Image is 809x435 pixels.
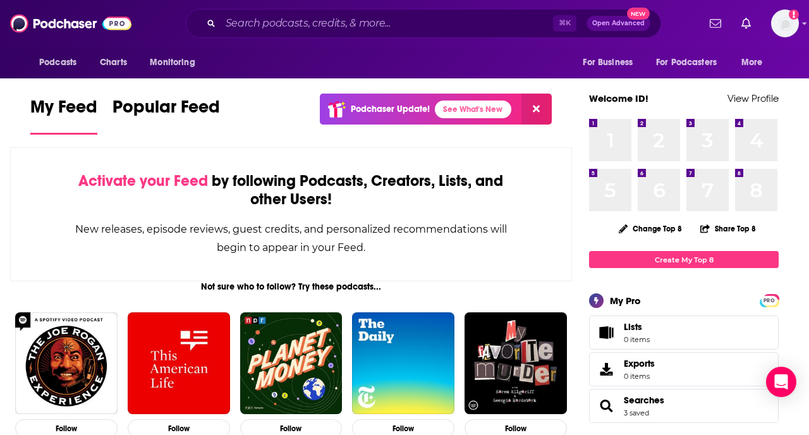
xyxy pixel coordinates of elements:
[733,51,779,75] button: open menu
[593,397,619,415] a: Searches
[624,358,655,369] span: Exports
[352,312,454,415] img: The Daily
[589,92,648,104] a: Welcome ID!
[574,51,648,75] button: open menu
[553,15,576,32] span: ⌘ K
[30,96,97,135] a: My Feed
[78,171,208,190] span: Activate your Feed
[221,13,553,34] input: Search podcasts, credits, & more...
[741,54,763,71] span: More
[10,281,572,292] div: Not sure who to follow? Try these podcasts...
[762,296,777,305] span: PRO
[10,11,131,35] img: Podchaser - Follow, Share and Rate Podcasts
[351,104,430,114] p: Podchaser Update!
[771,9,799,37] button: Show profile menu
[15,312,118,415] img: The Joe Rogan Experience
[30,51,93,75] button: open menu
[705,13,726,34] a: Show notifications dropdown
[624,321,642,333] span: Lists
[589,389,779,423] span: Searches
[113,96,220,125] span: Popular Feed
[592,20,645,27] span: Open Advanced
[593,360,619,378] span: Exports
[624,321,650,333] span: Lists
[766,367,796,397] div: Open Intercom Messenger
[589,316,779,350] a: Lists
[30,96,97,125] span: My Feed
[727,92,779,104] a: View Profile
[186,9,661,38] div: Search podcasts, credits, & more...
[74,220,508,257] div: New releases, episode reviews, guest credits, and personalized recommendations will begin to appe...
[589,352,779,386] a: Exports
[465,312,567,415] img: My Favorite Murder with Karen Kilgariff and Georgia Hardstark
[113,96,220,135] a: Popular Feed
[150,54,195,71] span: Monitoring
[771,9,799,37] img: User Profile
[240,312,343,415] img: Planet Money
[762,295,777,305] a: PRO
[589,251,779,268] a: Create My Top 8
[624,395,664,406] a: Searches
[39,54,76,71] span: Podcasts
[74,172,508,209] div: by following Podcasts, Creators, Lists, and other Users!
[583,54,633,71] span: For Business
[435,101,511,118] a: See What's New
[611,221,690,236] button: Change Top 8
[771,9,799,37] span: Logged in as idcontent
[92,51,135,75] a: Charts
[128,312,230,415] img: This American Life
[100,54,127,71] span: Charts
[736,13,756,34] a: Show notifications dropdown
[700,216,757,241] button: Share Top 8
[610,295,641,307] div: My Pro
[627,8,650,20] span: New
[624,408,649,417] a: 3 saved
[141,51,211,75] button: open menu
[789,9,799,20] svg: Add a profile image
[656,54,717,71] span: For Podcasters
[624,372,655,381] span: 0 items
[587,16,650,31] button: Open AdvancedNew
[593,324,619,341] span: Lists
[624,335,650,344] span: 0 items
[648,51,735,75] button: open menu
